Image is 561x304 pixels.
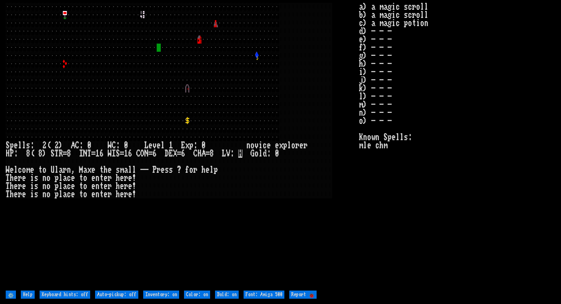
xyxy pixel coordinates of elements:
[100,182,104,190] div: t
[263,150,267,158] div: d
[38,150,42,158] div: 8
[22,166,26,174] div: o
[279,141,283,150] div: x
[47,141,51,150] div: (
[22,174,26,182] div: e
[30,174,34,182] div: i
[59,166,63,174] div: a
[112,150,116,158] div: I
[59,190,63,198] div: l
[140,166,144,174] div: -
[10,182,14,190] div: h
[128,190,132,198] div: e
[59,141,63,150] div: )
[128,174,132,182] div: e
[42,141,47,150] div: 2
[83,190,87,198] div: o
[226,150,230,158] div: V
[6,190,10,198] div: T
[104,190,108,198] div: e
[18,182,22,190] div: r
[71,174,75,182] div: e
[251,141,255,150] div: o
[153,141,157,150] div: v
[287,141,291,150] div: l
[26,141,30,150] div: s
[304,141,308,150] div: r
[169,166,173,174] div: s
[30,166,34,174] div: e
[6,182,10,190] div: T
[275,141,279,150] div: e
[18,190,22,198] div: r
[87,141,91,150] div: 0
[40,291,90,299] input: Keyboard hints: off
[251,150,255,158] div: G
[83,174,87,182] div: o
[144,150,149,158] div: N
[144,166,149,174] div: -
[193,141,197,150] div: :
[255,141,259,150] div: v
[100,150,104,158] div: 6
[259,141,263,150] div: i
[169,150,173,158] div: E
[177,166,181,174] div: ?
[67,166,71,174] div: n
[91,150,95,158] div: =
[55,150,59,158] div: T
[100,174,104,182] div: t
[79,150,83,158] div: I
[108,150,112,158] div: W
[189,166,193,174] div: o
[136,150,140,158] div: C
[42,174,47,182] div: n
[289,291,317,299] input: Report 🐞
[185,141,189,150] div: x
[42,150,47,158] div: )
[120,174,124,182] div: e
[91,174,95,182] div: e
[47,190,51,198] div: o
[185,166,189,174] div: f
[100,166,104,174] div: t
[30,182,34,190] div: i
[67,150,71,158] div: 8
[193,150,197,158] div: C
[153,166,157,174] div: P
[42,166,47,174] div: o
[34,174,38,182] div: s
[79,166,83,174] div: M
[244,291,284,299] input: Font: Amiga 500
[222,150,226,158] div: L
[124,141,128,150] div: 0
[214,166,218,174] div: p
[124,166,128,174] div: a
[26,166,30,174] div: m
[202,150,206,158] div: A
[193,166,197,174] div: r
[165,166,169,174] div: s
[255,150,259,158] div: o
[202,141,206,150] div: 0
[95,182,100,190] div: n
[10,190,14,198] div: h
[63,150,67,158] div: =
[128,182,132,190] div: e
[67,182,71,190] div: c
[67,190,71,198] div: c
[59,174,63,182] div: l
[14,190,18,198] div: e
[189,141,193,150] div: p
[116,141,120,150] div: :
[120,166,124,174] div: m
[124,174,128,182] div: r
[295,141,299,150] div: r
[91,190,95,198] div: e
[83,182,87,190] div: o
[22,141,26,150] div: l
[143,291,179,299] input: Inventory: on
[124,150,128,158] div: 1
[120,150,124,158] div: =
[210,150,214,158] div: 8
